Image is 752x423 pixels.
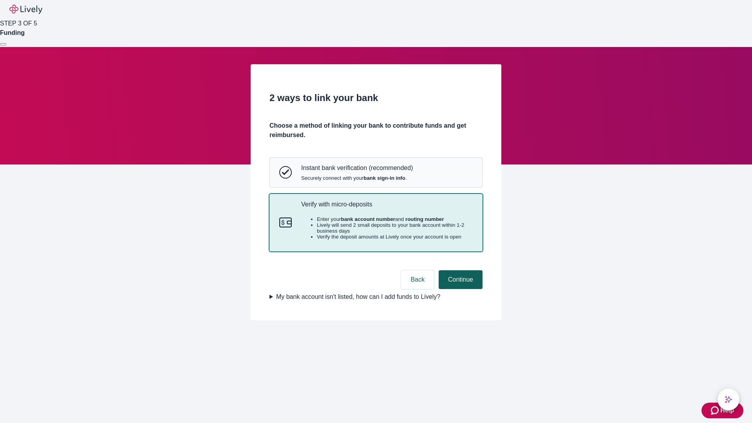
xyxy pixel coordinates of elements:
li: Verify the deposit amounts at Lively once your account is open [317,234,473,240]
li: Lively will send 2 small deposits to your bank account within 1-2 business days [317,222,473,234]
button: Zendesk support iconHelp [701,403,743,418]
button: Continue [439,270,483,289]
button: Instant bank verificationInstant bank verification (recommended)Securely connect with yourbank si... [270,158,482,187]
strong: routing number [405,216,444,222]
button: Micro-depositsVerify with micro-depositsEnter yourbank account numberand routing numberLively wil... [270,194,482,251]
h2: 2 ways to link your bank [269,91,483,105]
summary: My bank account isn't listed, how can I add funds to Lively? [269,292,483,302]
button: chat [718,389,739,410]
img: Lively [9,5,42,14]
h4: Choose a method of linking your bank to contribute funds and get reimbursed. [269,121,483,140]
span: Securely connect with your . [301,175,413,181]
strong: bank account number [341,216,396,222]
svg: Lively AI Assistant [725,396,732,403]
svg: Micro-deposits [279,216,292,229]
p: Instant bank verification (recommended) [301,164,413,172]
svg: Zendesk support icon [711,406,720,415]
li: Enter your and [317,216,473,222]
button: Back [401,270,434,289]
p: Verify with micro-deposits [301,201,473,208]
strong: bank sign-in info [363,175,405,181]
span: Help [720,406,734,415]
svg: Instant bank verification [279,166,292,179]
